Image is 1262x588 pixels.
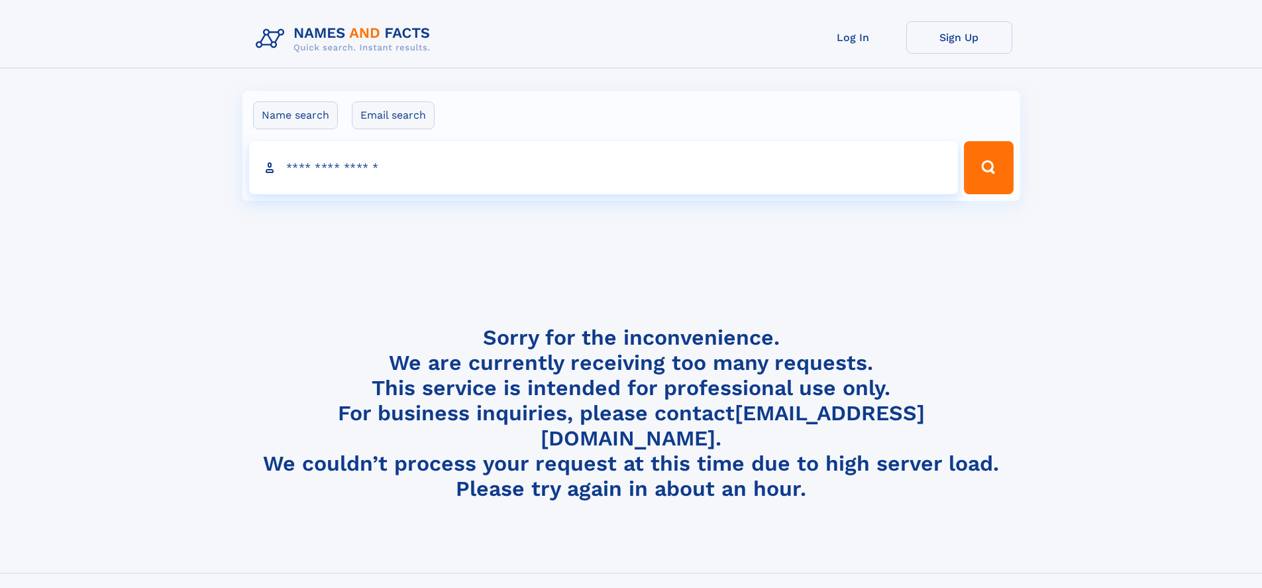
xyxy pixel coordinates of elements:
[250,21,441,57] img: Logo Names and Facts
[250,325,1012,502] h4: Sorry for the inconvenience. We are currently receiving too many requests. This service is intend...
[253,101,338,129] label: Name search
[906,21,1012,54] a: Sign Up
[352,101,435,129] label: Email search
[541,400,925,451] a: [EMAIL_ADDRESS][DOMAIN_NAME]
[964,141,1013,194] button: Search Button
[249,141,959,194] input: search input
[800,21,906,54] a: Log In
